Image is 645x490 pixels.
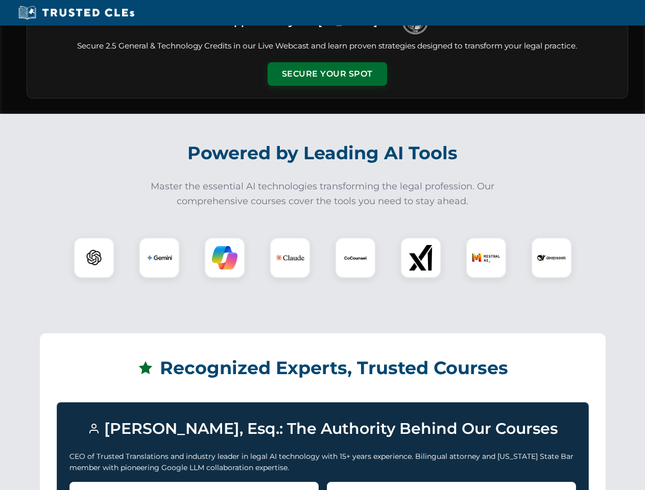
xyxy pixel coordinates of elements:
[408,245,434,271] img: xAI Logo
[537,243,566,272] img: DeepSeek Logo
[343,245,368,271] img: CoCounsel Logo
[400,237,441,278] div: xAI
[40,135,606,171] h2: Powered by Leading AI Tools
[69,415,576,443] h3: [PERSON_NAME], Esq.: The Authority Behind Our Courses
[147,245,172,271] img: Gemini Logo
[144,179,501,209] p: Master the essential AI technologies transforming the legal profession. Our comprehensive courses...
[57,350,589,386] h2: Recognized Experts, Trusted Courses
[139,237,180,278] div: Gemini
[270,237,310,278] div: Claude
[204,237,245,278] div: Copilot
[39,40,615,52] p: Secure 2.5 General & Technology Credits in our Live Webcast and learn proven strategies designed ...
[74,237,114,278] div: ChatGPT
[531,237,572,278] div: DeepSeek
[472,243,500,272] img: Mistral AI Logo
[15,5,137,20] img: Trusted CLEs
[335,237,376,278] div: CoCounsel
[69,451,576,474] p: CEO of Trusted Translations and industry leader in legal AI technology with 15+ years experience....
[276,243,304,272] img: Claude Logo
[268,62,387,86] button: Secure Your Spot
[79,243,109,273] img: ChatGPT Logo
[212,245,237,271] img: Copilot Logo
[466,237,507,278] div: Mistral AI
